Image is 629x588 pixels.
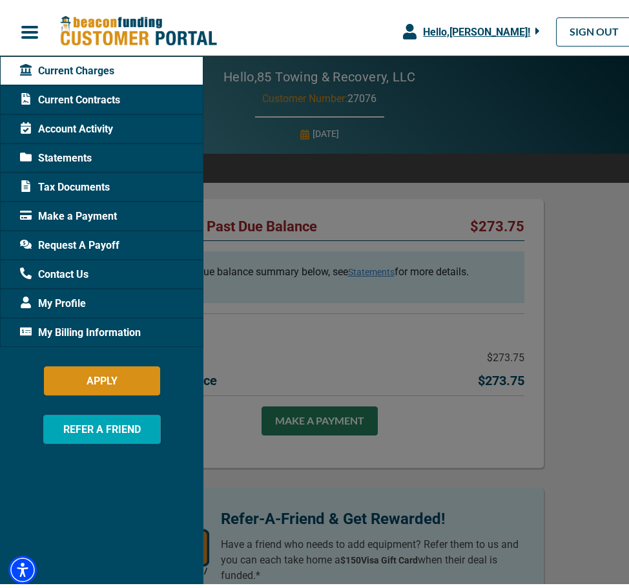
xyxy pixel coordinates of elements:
[20,88,120,103] span: Current Contracts
[423,21,530,34] span: Hello, [PERSON_NAME] !
[20,59,114,74] span: Current Charges
[20,262,88,278] span: Contact Us
[20,233,119,249] span: Request A Payoff
[20,291,86,307] span: My Profile
[8,551,37,580] div: Accessibility Menu
[43,410,161,439] button: REFER A FRIEND
[59,11,217,44] img: Beacon Funding Customer Portal Logo
[20,117,113,132] span: Account Activity
[20,175,110,191] span: Tax Documents
[20,204,117,220] span: Make a Payment
[20,320,141,336] span: My Billing Information
[44,362,160,391] button: APPLY
[20,146,92,162] span: Statements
